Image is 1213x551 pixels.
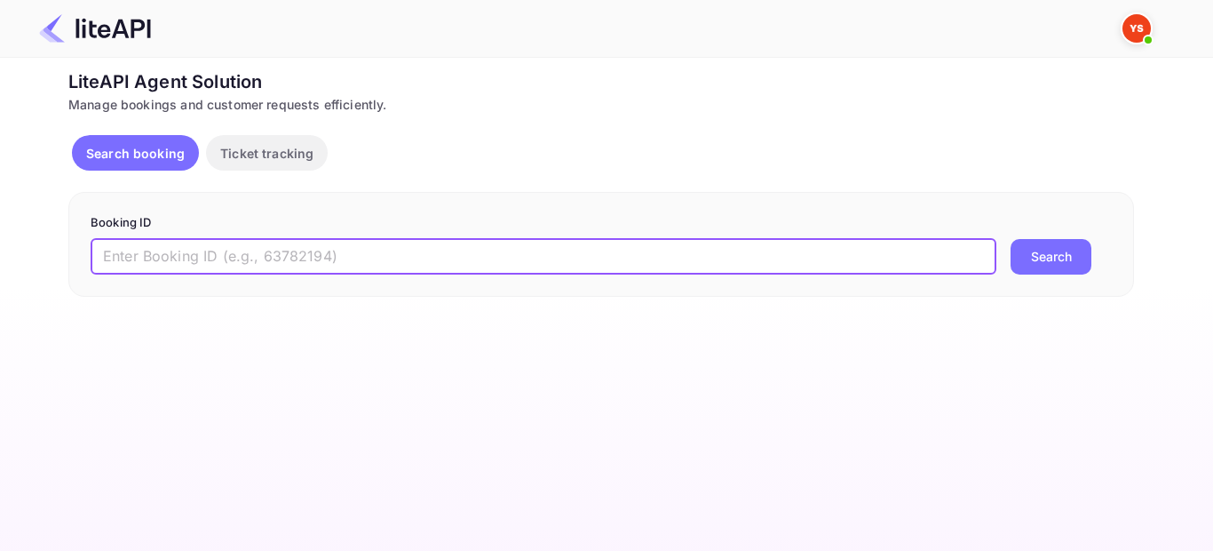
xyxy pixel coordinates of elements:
[220,144,313,163] p: Ticket tracking
[91,239,996,275] input: Enter Booking ID (e.g., 63782194)
[39,14,151,43] img: LiteAPI Logo
[68,95,1134,114] div: Manage bookings and customer requests efficiently.
[91,214,1112,232] p: Booking ID
[1122,14,1151,43] img: Yandex Support
[1011,239,1091,275] button: Search
[86,144,185,163] p: Search booking
[68,68,1134,95] div: LiteAPI Agent Solution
